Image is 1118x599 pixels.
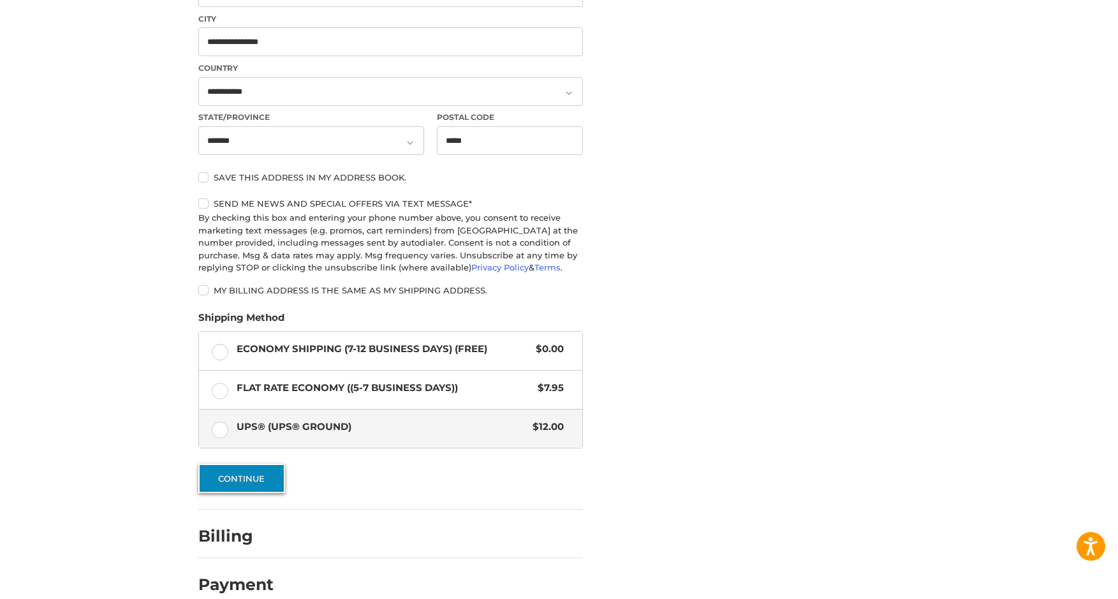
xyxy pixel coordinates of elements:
label: State/Province [198,112,424,123]
h2: Payment [198,575,274,595]
button: Continue [198,464,285,493]
span: Flat Rate Economy ((5-7 Business Days)) [237,381,532,396]
legend: Shipping Method [198,311,284,331]
label: Send me news and special offers via text message* [198,198,583,209]
label: Postal Code [437,112,584,123]
label: Save this address in my address book. [198,172,583,182]
a: Privacy Policy [471,262,529,272]
span: $12.00 [526,420,564,434]
a: Terms [534,262,561,272]
span: $0.00 [529,342,564,357]
label: City [198,13,583,25]
span: Economy Shipping (7-12 Business Days) (Free) [237,342,530,357]
span: UPS® (UPS® Ground) [237,420,527,434]
span: $7.95 [531,381,564,396]
label: Country [198,63,583,74]
div: By checking this box and entering your phone number above, you consent to receive marketing text ... [198,212,583,274]
h2: Billing [198,526,273,546]
label: My billing address is the same as my shipping address. [198,285,583,295]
